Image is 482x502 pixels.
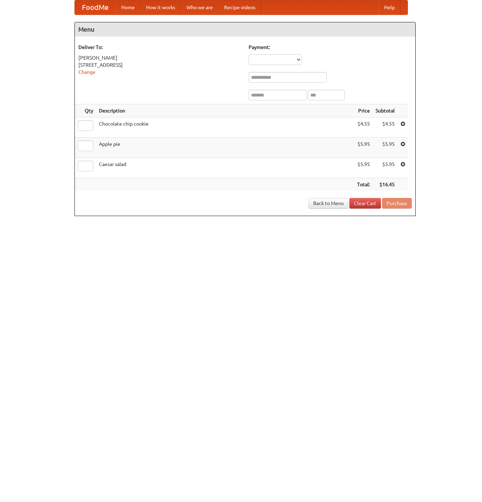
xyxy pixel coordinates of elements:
[349,198,381,209] a: Clear Cart
[78,69,95,75] a: Change
[96,158,354,178] td: Caesar salad
[78,44,242,51] h5: Deliver To:
[218,0,261,15] a: Recipe videos
[373,117,398,138] td: $4.55
[96,117,354,138] td: Chocolate chip cookie
[354,104,373,117] th: Price
[75,104,96,117] th: Qty
[75,0,116,15] a: FoodMe
[96,104,354,117] th: Description
[354,138,373,158] td: $5.95
[309,198,348,209] a: Back to Menu
[181,0,218,15] a: Who we are
[373,178,398,191] th: $16.45
[373,138,398,158] td: $5.95
[354,178,373,191] th: Total:
[354,117,373,138] td: $4.55
[75,22,415,37] h4: Menu
[140,0,181,15] a: How it works
[378,0,400,15] a: Help
[96,138,354,158] td: Apple pie
[373,158,398,178] td: $5.95
[78,54,242,61] div: [PERSON_NAME]
[382,198,412,209] button: Purchase
[354,158,373,178] td: $5.95
[249,44,412,51] h5: Payment:
[116,0,140,15] a: Home
[373,104,398,117] th: Subtotal
[78,61,242,68] div: [STREET_ADDRESS]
